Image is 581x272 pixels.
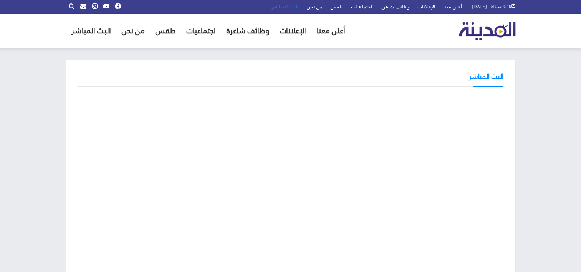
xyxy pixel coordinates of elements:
a: طقس [150,14,181,48]
a: الإعلانات [275,14,311,48]
a: اجتماعيات [181,14,221,48]
a: أعلن معنا [311,14,351,48]
a: من نحن [116,14,150,48]
h3: البث المباشر [469,71,503,81]
a: البث المباشر [66,14,116,48]
a: وظائف شاغرة [221,14,275,48]
img: تلفزيون المدينة [459,22,515,40]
